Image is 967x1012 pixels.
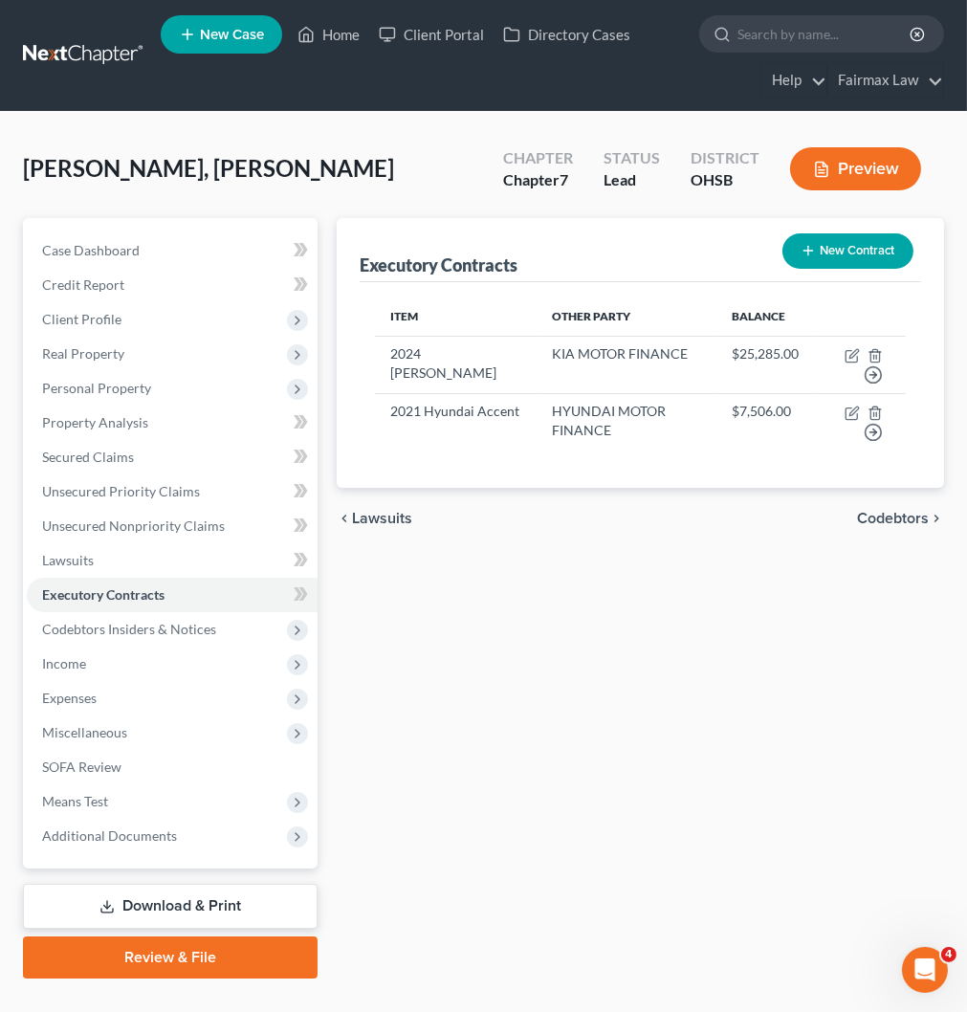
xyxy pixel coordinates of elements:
[27,474,318,509] a: Unsecured Priority Claims
[42,414,148,430] span: Property Analysis
[941,947,956,962] span: 4
[27,543,318,578] a: Lawsuits
[337,511,412,526] button: chevron_left Lawsuits
[27,233,318,268] a: Case Dashboard
[375,336,538,393] td: 2024 [PERSON_NAME]
[42,311,121,327] span: Client Profile
[828,63,943,98] a: Fairmax Law
[604,169,660,191] div: Lead
[42,827,177,844] span: Additional Documents
[790,147,921,190] button: Preview
[200,28,264,42] span: New Case
[23,154,394,182] span: [PERSON_NAME], [PERSON_NAME]
[691,147,759,169] div: District
[42,345,124,362] span: Real Property
[762,63,826,98] a: Help
[27,406,318,440] a: Property Analysis
[560,170,568,188] span: 7
[503,169,573,191] div: Chapter
[42,242,140,258] span: Case Dashboard
[360,253,517,276] div: Executory Contracts
[42,449,134,465] span: Secured Claims
[375,297,538,336] th: Item
[503,147,573,169] div: Chapter
[537,336,715,393] td: KIA MOTOR FINANCE
[42,586,165,603] span: Executory Contracts
[42,380,151,396] span: Personal Property
[929,511,944,526] i: chevron_right
[857,511,944,526] button: Codebtors chevron_right
[494,17,640,52] a: Directory Cases
[737,16,912,52] input: Search by name...
[42,276,124,293] span: Credit Report
[42,621,216,637] span: Codebtors Insiders & Notices
[337,511,352,526] i: chevron_left
[42,759,121,775] span: SOFA Review
[604,147,660,169] div: Status
[42,552,94,568] span: Lawsuits
[288,17,369,52] a: Home
[27,440,318,474] a: Secured Claims
[42,724,127,740] span: Miscellaneous
[716,297,814,336] th: Balance
[857,511,929,526] span: Codebtors
[42,483,200,499] span: Unsecured Priority Claims
[27,268,318,302] a: Credit Report
[23,936,318,979] a: Review & File
[352,511,412,526] span: Lawsuits
[691,169,759,191] div: OHSB
[782,233,913,269] button: New Contract
[369,17,494,52] a: Client Portal
[42,517,225,534] span: Unsecured Nonpriority Claims
[716,336,814,393] td: $25,285.00
[27,750,318,784] a: SOFA Review
[537,297,715,336] th: Other Party
[42,690,97,706] span: Expenses
[537,393,715,450] td: HYUNDAI MOTOR FINANCE
[902,947,948,993] iframe: Intercom live chat
[716,393,814,450] td: $7,506.00
[23,884,318,929] a: Download & Print
[27,578,318,612] a: Executory Contracts
[375,393,538,450] td: 2021 Hyundai Accent
[27,509,318,543] a: Unsecured Nonpriority Claims
[42,793,108,809] span: Means Test
[42,655,86,671] span: Income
